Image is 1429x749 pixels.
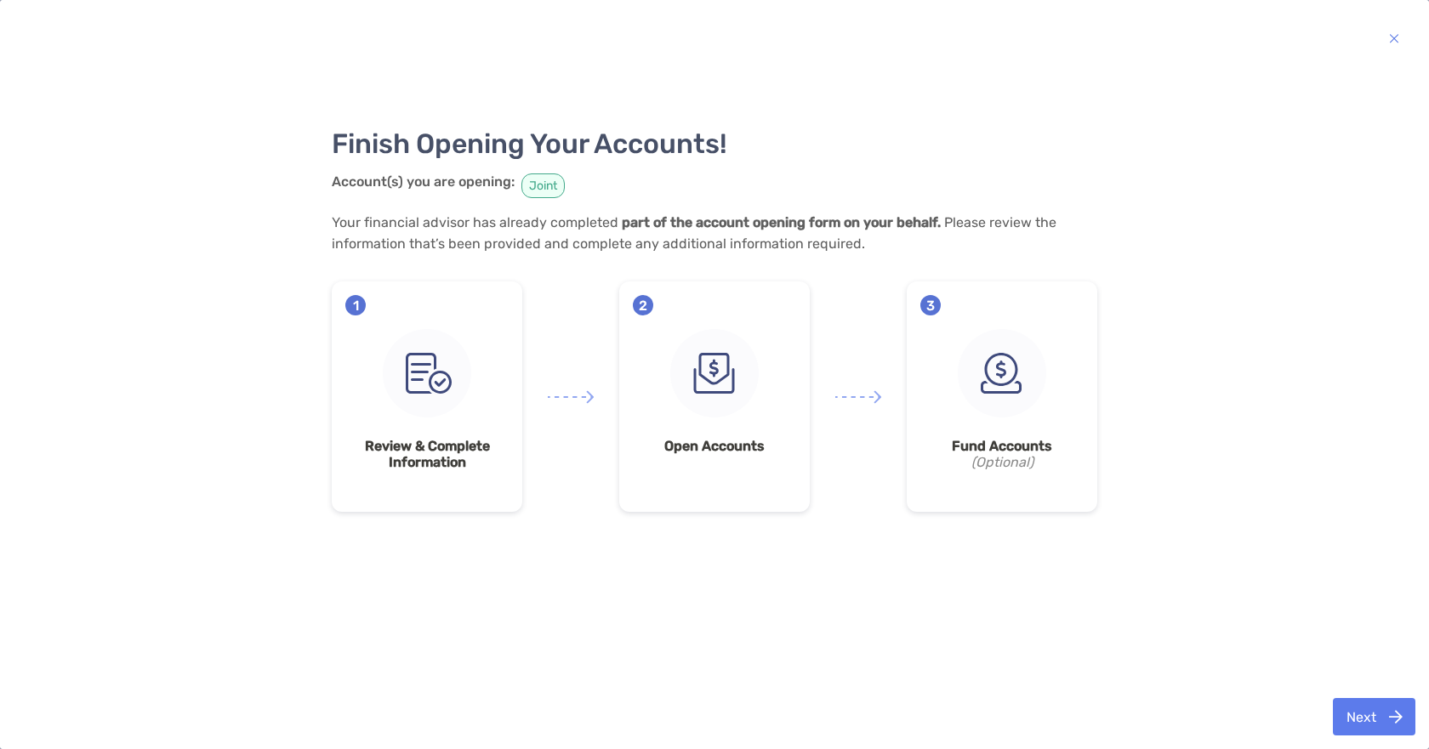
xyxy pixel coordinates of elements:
[835,390,881,404] img: arrow
[633,438,796,454] strong: Open Accounts
[920,438,1084,454] strong: Fund Accounts
[332,128,1097,160] h3: Finish Opening Your Accounts!
[920,454,1084,470] i: (Optional)
[1333,698,1415,735] button: Next
[633,295,653,315] span: 2
[332,212,1097,254] p: Your financial advisor has already completed Please review the information that’s been provided a...
[521,173,565,198] span: Joint
[622,214,941,230] strong: part of the account opening form on your behalf.
[670,329,759,417] img: step
[383,329,471,417] img: step
[345,295,366,315] span: 1
[1389,710,1403,723] img: button icon
[958,329,1046,417] img: step
[345,438,509,470] strong: Review & Complete Information
[548,390,594,404] img: arrow
[920,295,941,315] span: 3
[1389,28,1399,48] img: button icon
[332,173,515,190] strong: Account(s) you are opening:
